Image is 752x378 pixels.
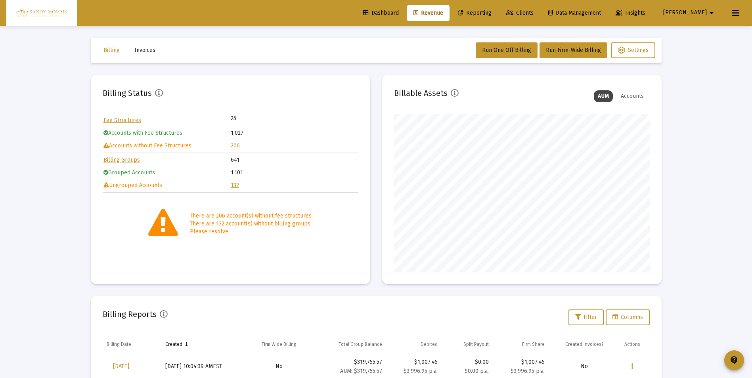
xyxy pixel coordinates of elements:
[190,228,313,236] div: Please resolve.
[540,42,607,58] button: Run Firm-Wide Billing
[165,363,240,370] div: [DATE] 10:04:39 AM
[611,42,655,58] button: Settings
[386,335,442,354] td: Column Debited
[546,47,601,53] span: Run Firm-Wide Billing
[190,212,313,220] div: There are 206 account(s) without fee structures.
[231,154,358,166] td: 641
[707,5,716,21] mat-icon: arrow_drop_down
[103,335,162,354] td: Column Billing Date
[128,42,162,58] button: Invoices
[231,167,358,179] td: 1,101
[394,87,448,99] h2: Billable Assets
[654,5,726,21] button: [PERSON_NAME]
[606,309,650,325] button: Columns
[729,355,739,365] mat-icon: contact_support
[616,10,645,16] span: Insights
[244,335,315,354] td: Column Firm Wide Billing
[103,308,157,321] h2: Billing Reports
[506,10,534,16] span: Clients
[340,368,382,374] small: AUM: $319,755.57
[262,341,297,347] div: Firm Wide Billing
[113,363,129,370] span: [DATE]
[103,140,230,152] td: Accounts without Fee Structures
[612,314,643,321] span: Columns
[565,341,604,347] div: Created Invoices?
[553,363,616,370] div: No
[213,363,222,370] small: EST
[103,179,230,191] td: Ungrouped Accounts
[620,335,650,354] td: Column Actions
[357,5,405,21] a: Dashboard
[103,157,140,163] a: Billing Groups
[190,220,313,228] div: There are 132 account(s) without billing groups.
[542,5,607,21] a: Data Management
[363,10,399,16] span: Dashboard
[103,47,120,53] span: Billing
[390,358,438,366] div: $1,007.45
[165,341,182,347] div: Created
[618,47,649,53] span: Settings
[442,335,493,354] td: Column Split Payout
[404,368,438,374] small: $3,996.95 p.a.
[549,335,620,354] td: Column Created Invoices?
[314,335,386,354] td: Column Total Group Balance
[497,358,544,366] div: $1,007.45
[134,47,155,53] span: Invoices
[103,127,230,139] td: Accounts with Fee Structures
[103,87,152,99] h2: Billing Status
[482,47,531,53] span: Run One Off Billing
[594,90,613,102] div: AUM
[548,10,601,16] span: Data Management
[663,10,707,16] span: [PERSON_NAME]
[624,341,640,347] div: Actions
[413,10,443,16] span: Revenue
[465,368,489,374] small: $0.00 p.a.
[12,5,71,21] img: Dashboard
[522,341,545,347] div: Firm Share
[617,90,648,102] div: Accounts
[103,167,230,179] td: Grouped Accounts
[458,10,492,16] span: Reporting
[107,359,136,374] a: [DATE]
[248,363,311,370] div: No
[500,5,540,21] a: Clients
[609,5,652,21] a: Insights
[493,335,548,354] td: Column Firm Share
[575,314,597,321] span: Filter
[231,182,239,189] a: 132
[231,115,294,122] td: 25
[318,358,382,375] div: $319,755.57
[476,42,538,58] button: Run One Off Billing
[231,142,240,149] a: 206
[407,5,450,21] a: Revenue
[231,127,358,139] td: 1,027
[511,368,545,374] small: $3,996.95 p.a.
[97,42,126,58] button: Billing
[446,358,489,375] div: $0.00
[568,309,604,325] button: Filter
[452,5,498,21] a: Reporting
[107,341,131,347] div: Billing Date
[421,341,438,347] div: Debited
[103,117,141,124] a: Fee Structures
[463,341,489,347] div: Split Payout
[161,335,244,354] td: Column Created
[339,341,382,347] div: Total Group Balance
